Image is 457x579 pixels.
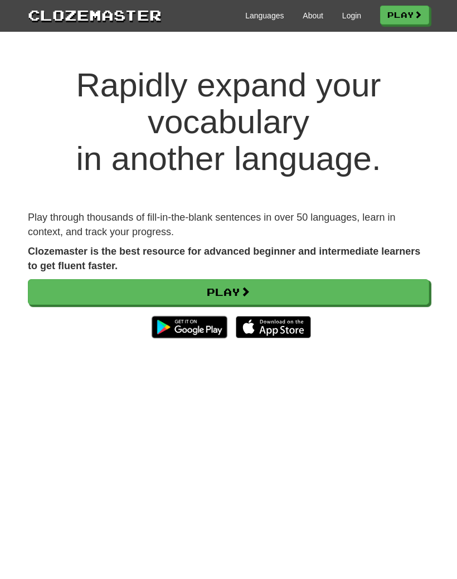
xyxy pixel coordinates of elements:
[342,10,361,21] a: Login
[380,6,429,25] a: Play
[28,279,429,305] a: Play
[28,4,162,25] a: Clozemaster
[28,211,429,239] p: Play through thousands of fill-in-the-blank sentences in over 50 languages, learn in context, and...
[28,246,420,271] strong: Clozemaster is the best resource for advanced beginner and intermediate learners to get fluent fa...
[146,310,232,344] img: Get it on Google Play
[245,10,284,21] a: Languages
[236,316,311,338] img: Download_on_the_App_Store_Badge_US-UK_135x40-25178aeef6eb6b83b96f5f2d004eda3bffbb37122de64afbaef7...
[303,10,323,21] a: About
